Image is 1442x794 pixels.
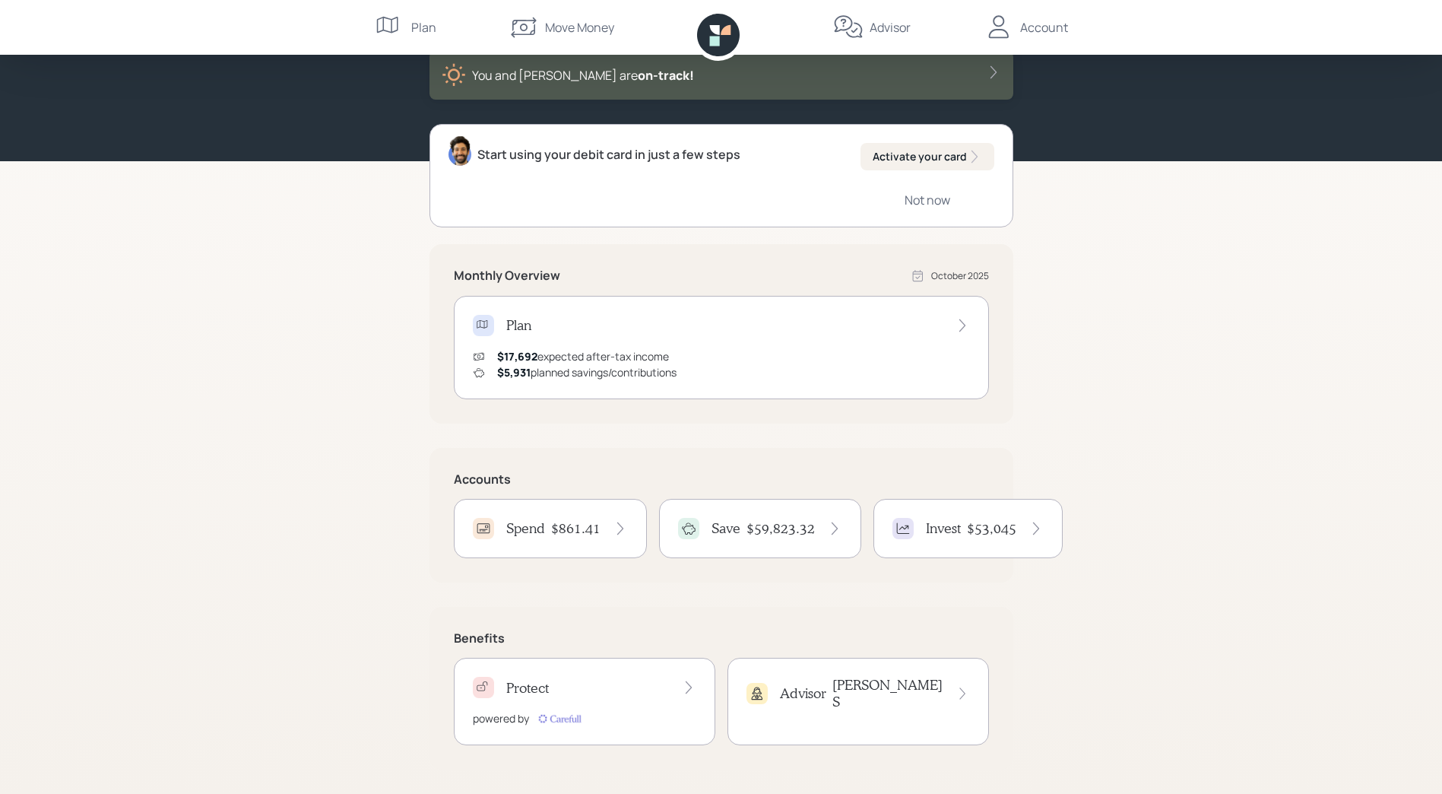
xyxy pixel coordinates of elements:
span: on‑track! [638,67,694,84]
span: $17,692 [497,349,537,364]
div: powered by [473,710,529,726]
div: October 2025 [931,269,989,283]
img: sunny-XHVQM73Q.digested.png [442,63,466,87]
h5: Accounts [454,472,989,487]
div: Not now [905,192,950,208]
h4: [PERSON_NAME] S [832,677,944,710]
h4: Save [711,520,740,537]
div: Account [1020,18,1068,37]
div: Activate your card [873,149,982,164]
h4: Plan [506,317,531,334]
h4: $59,823.32 [746,520,815,537]
h4: Advisor [780,685,826,702]
h4: $861.41 [551,520,601,537]
div: expected after-tax income [497,348,669,364]
h4: Protect [506,680,549,697]
div: planned savings/contributions [497,364,677,380]
div: You and [PERSON_NAME] are [472,66,694,84]
button: Activate your card [860,143,994,170]
h5: Benefits [454,631,989,646]
h4: $53,045 [967,520,1016,537]
h5: Monthly Overview [454,268,560,283]
h4: Spend [506,520,545,537]
h4: Invest [926,520,961,537]
div: Move Money [545,18,614,37]
img: carefull-M2HCGCDH.digested.png [535,711,584,726]
div: Advisor [870,18,911,37]
img: eric-schwartz-headshot.png [448,135,471,166]
span: $5,931 [497,365,531,380]
div: Plan [411,18,436,37]
div: Start using your debit card in just a few steps [477,145,740,164]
